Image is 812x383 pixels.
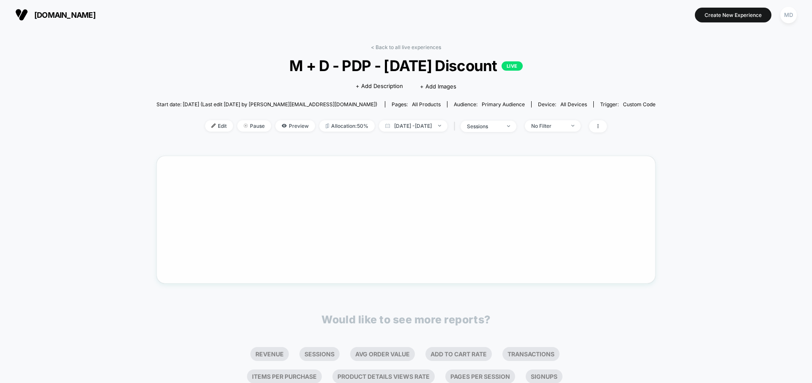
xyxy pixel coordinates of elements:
div: Pages: [392,101,441,107]
img: Visually logo [15,8,28,21]
img: end [507,125,510,127]
span: Allocation: 50% [319,120,375,132]
img: rebalance [326,124,329,128]
img: edit [211,124,216,128]
span: Pause [237,120,271,132]
div: MD [780,7,797,23]
span: + Add Description [356,82,403,91]
button: [DOMAIN_NAME] [13,8,98,22]
li: Transactions [502,347,560,361]
button: Create New Experience [695,8,771,22]
span: all products [412,101,441,107]
img: end [571,125,574,127]
li: Sessions [299,347,340,361]
span: [DATE] - [DATE] [379,120,447,132]
span: Custom Code [623,101,656,107]
li: Add To Cart Rate [425,347,492,361]
a: < Back to all live experiences [371,44,441,50]
p: Would like to see more reports? [321,313,491,326]
span: Edit [205,120,233,132]
div: Trigger: [600,101,656,107]
div: Audience: [454,101,525,107]
span: Start date: [DATE] (Last edit [DATE] by [PERSON_NAME][EMAIL_ADDRESS][DOMAIN_NAME]) [156,101,377,107]
div: sessions [467,123,501,130]
span: Device: [531,101,593,107]
p: LIVE [502,61,523,71]
img: end [438,125,441,127]
li: Revenue [250,347,289,361]
span: + Add Images [420,83,456,90]
button: MD [778,6,799,24]
span: | [452,120,461,132]
span: Preview [275,120,315,132]
span: all devices [560,101,587,107]
img: end [244,124,248,128]
li: Avg Order Value [350,347,415,361]
span: [DOMAIN_NAME] [34,11,96,19]
div: No Filter [531,123,565,129]
span: Primary Audience [482,101,525,107]
span: M + D - PDP - [DATE] Discount [181,57,631,74]
img: calendar [385,124,390,128]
